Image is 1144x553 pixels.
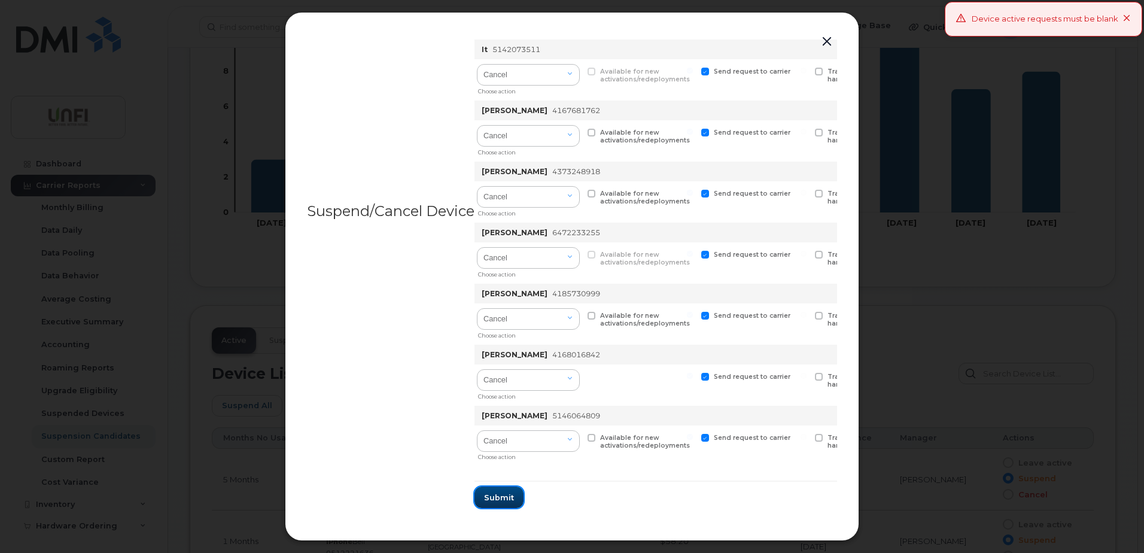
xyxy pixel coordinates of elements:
[478,144,580,157] div: Choose action
[827,434,910,449] span: Transfer device to spare hardware
[573,251,579,257] input: Available for new activations/redeployments
[801,251,807,257] input: Transfer device to spare hardware
[573,312,579,318] input: Available for new activations/redeployments
[687,68,693,74] input: Send request to carrier
[482,289,547,298] strong: [PERSON_NAME]
[482,350,547,359] strong: [PERSON_NAME]
[573,129,579,135] input: Available for new activations/redeployments
[827,129,910,144] span: Transfer device to spare hardware
[552,167,600,176] span: 4373248918
[492,45,540,54] span: 5142073511
[972,13,1118,25] div: Device active requests must be blank
[552,106,600,115] span: 4167681762
[600,434,690,449] span: Available for new activations/redeployments
[600,129,690,144] span: Available for new activations/redeployments
[827,312,910,327] span: Transfer device to spare hardware
[478,449,580,461] div: Choose action
[801,190,807,196] input: Transfer device to spare hardware
[801,129,807,135] input: Transfer device to spare hardware
[714,312,790,320] span: Send request to carrier
[482,106,547,115] strong: [PERSON_NAME]
[478,266,580,279] div: Choose action
[552,228,600,237] span: 6472233255
[1092,501,1135,544] iframe: Messenger Launcher
[827,251,910,266] span: Transfer device to spare hardware
[478,205,580,218] div: Choose action
[474,487,524,508] button: Submit
[714,190,790,197] span: Send request to carrier
[827,190,910,205] span: Transfer device to spare hardware
[307,204,474,218] div: Suspend/Cancel Device
[714,129,790,136] span: Send request to carrier
[600,68,690,83] span: Available for new activations/redeployments
[714,434,790,442] span: Send request to carrier
[600,190,690,205] span: Available for new activations/redeployments
[827,373,910,388] span: Transfer device to spare hardware
[801,68,807,74] input: Transfer device to spare hardware
[600,312,690,327] span: Available for new activations/redeployments
[482,228,547,237] strong: [PERSON_NAME]
[482,45,488,54] strong: It
[552,289,600,298] span: 4185730999
[573,68,579,74] input: Available for new activations/redeployments
[687,251,693,257] input: Send request to carrier
[687,312,693,318] input: Send request to carrier
[478,327,580,340] div: Choose action
[478,83,580,96] div: Choose action
[600,251,690,266] span: Available for new activations/redeployments
[573,434,579,440] input: Available for new activations/redeployments
[478,388,580,401] div: Choose action
[482,167,547,176] strong: [PERSON_NAME]
[482,411,547,420] strong: [PERSON_NAME]
[801,373,807,379] input: Transfer device to spare hardware
[801,434,807,440] input: Transfer device to spare hardware
[687,434,693,440] input: Send request to carrier
[687,190,693,196] input: Send request to carrier
[801,312,807,318] input: Transfer device to spare hardware
[552,350,600,359] span: 4168016842
[573,190,579,196] input: Available for new activations/redeployments
[552,411,600,420] span: 5146064809
[484,492,514,503] span: Submit
[687,373,693,379] input: Send request to carrier
[714,251,790,259] span: Send request to carrier
[714,68,790,75] span: Send request to carrier
[827,68,910,83] span: Transfer device to spare hardware
[714,373,790,381] span: Send request to carrier
[687,129,693,135] input: Send request to carrier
